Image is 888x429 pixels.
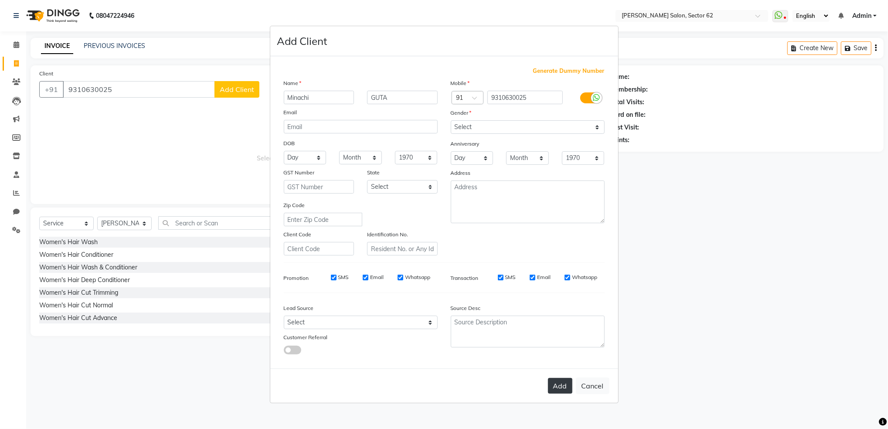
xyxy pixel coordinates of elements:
label: Identification No. [367,231,408,238]
label: Address [451,169,471,177]
label: Anniversary [451,140,480,148]
label: SMS [505,273,516,281]
button: Cancel [576,378,609,394]
label: Zip Code [284,201,305,209]
label: Customer Referral [284,334,328,341]
label: Source Desc [451,304,481,312]
label: DOB [284,140,295,147]
span: Generate Dummy Number [533,67,605,75]
label: Lead Source [284,304,314,312]
input: First Name [284,91,354,104]
input: GST Number [284,180,354,194]
label: SMS [338,273,349,281]
label: Gender [451,109,472,117]
label: State [367,169,380,177]
button: Add [548,378,572,394]
input: Last Name [367,91,438,104]
input: Email [284,120,438,133]
label: Email [537,273,551,281]
label: Name [284,79,302,87]
label: Client Code [284,231,312,238]
label: GST Number [284,169,315,177]
input: Resident No. or Any Id [367,242,438,255]
label: Email [370,273,384,281]
h4: Add Client [277,33,327,49]
input: Enter Zip Code [284,213,362,226]
label: Transaction [451,274,479,282]
input: Client Code [284,242,354,255]
label: Whatsapp [572,273,597,281]
label: Email [284,109,297,116]
label: Mobile [451,79,470,87]
label: Promotion [284,274,309,282]
label: Whatsapp [405,273,430,281]
input: Mobile [487,91,563,104]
